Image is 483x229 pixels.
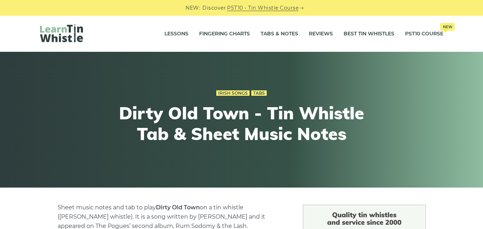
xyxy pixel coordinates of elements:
[40,24,83,42] img: LearnTinWhistle.com
[110,103,373,144] h1: Dirty Old Town - Tin Whistle Tab & Sheet Music Notes
[344,25,394,43] a: Best Tin Whistles
[199,25,250,43] a: Fingering Charts
[164,25,188,43] a: Lessons
[309,25,333,43] a: Reviews
[261,25,298,43] a: Tabs & Notes
[440,23,455,31] span: New
[156,204,200,211] strong: Dirty Old Town
[405,25,443,43] a: PST10 CourseNew
[216,90,250,96] a: Irish Songs
[251,90,267,96] a: Tabs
